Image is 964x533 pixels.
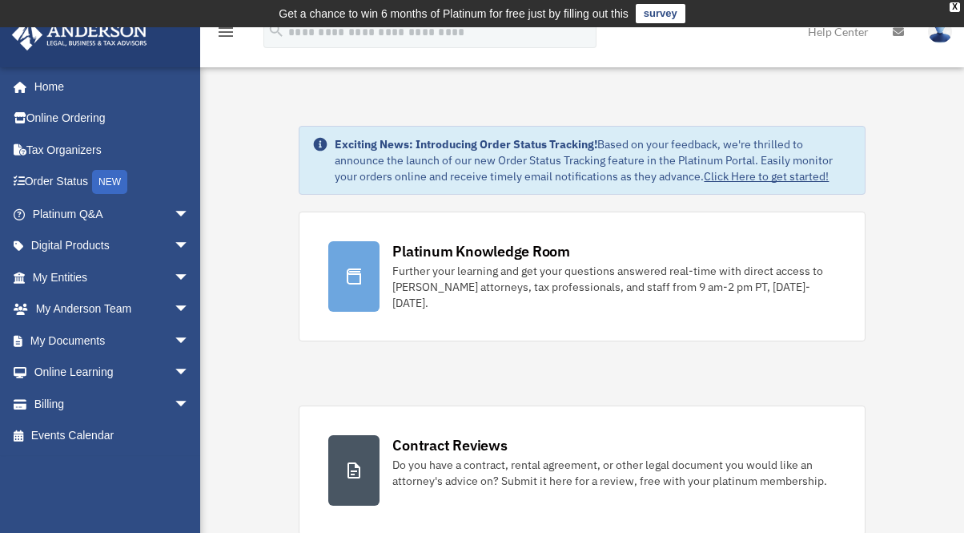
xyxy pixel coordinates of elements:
[11,198,214,230] a: Platinum Q&Aarrow_drop_down
[92,170,127,194] div: NEW
[7,19,152,50] img: Anderson Advisors Platinum Portal
[174,325,206,357] span: arrow_drop_down
[174,293,206,326] span: arrow_drop_down
[299,212,865,341] a: Platinum Knowledge Room Further your learning and get your questions answered real-time with dire...
[11,230,214,262] a: Digital Productsarrow_drop_down
[216,22,235,42] i: menu
[11,71,206,103] a: Home
[11,166,214,199] a: Order StatusNEW
[174,357,206,390] span: arrow_drop_down
[392,263,835,311] div: Further your learning and get your questions answered real-time with direct access to [PERSON_NAM...
[11,325,214,357] a: My Documentsarrow_drop_down
[11,293,214,325] a: My Anderson Teamarrow_drop_down
[636,4,685,23] a: survey
[174,230,206,263] span: arrow_drop_down
[335,137,597,151] strong: Exciting News: Introducing Order Status Tracking!
[11,357,214,389] a: Online Learningarrow_drop_down
[174,198,206,231] span: arrow_drop_down
[928,20,952,43] img: User Pic
[174,388,206,421] span: arrow_drop_down
[11,134,214,166] a: Tax Organizers
[267,22,285,39] i: search
[392,435,507,455] div: Contract Reviews
[950,2,960,12] div: close
[11,388,214,420] a: Billingarrow_drop_down
[335,136,851,184] div: Based on your feedback, we're thrilled to announce the launch of our new Order Status Tracking fe...
[11,261,214,293] a: My Entitiesarrow_drop_down
[392,457,835,489] div: Do you have a contract, rental agreement, or other legal document you would like an attorney's ad...
[11,420,214,452] a: Events Calendar
[279,4,629,23] div: Get a chance to win 6 months of Platinum for free just by filling out this
[11,103,214,135] a: Online Ordering
[392,241,570,261] div: Platinum Knowledge Room
[174,261,206,294] span: arrow_drop_down
[704,169,829,184] a: Click Here to get started!
[216,28,235,42] a: menu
